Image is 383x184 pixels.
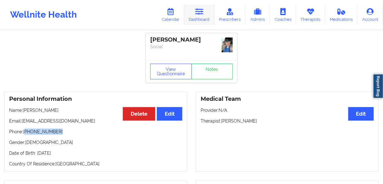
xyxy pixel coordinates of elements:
img: fcefc8c9-2848-4526-acb2-3ed4c78c5b47IMG_8582.webp [222,37,233,52]
a: Account [357,4,383,25]
p: Social [150,43,233,50]
a: Therapists [296,4,325,25]
p: Country Of Residence: [GEOGRAPHIC_DATA] [9,161,182,167]
p: Email: [EMAIL_ADDRESS][DOMAIN_NAME] [9,118,182,124]
p: Therapist: [PERSON_NAME] [201,118,374,124]
div: [PERSON_NAME] [150,36,233,43]
button: Delete [123,107,155,121]
a: Admins [245,4,270,25]
p: Provider: N/A [201,107,374,113]
button: View Questionnaire [150,64,192,79]
a: Coaches [270,4,296,25]
a: Medications [325,4,358,25]
p: Name: [PERSON_NAME] [9,107,182,113]
h3: Personal Information [9,95,182,103]
p: Phone: [PHONE_NUMBER] [9,129,182,135]
h3: Medical Team [201,95,374,103]
p: Gender: [DEMOGRAPHIC_DATA] [9,139,182,146]
button: Edit [348,107,374,121]
p: Date of Birth: [DATE] [9,150,182,156]
a: Dashboard [184,4,214,25]
a: Prescribers [214,4,246,25]
a: Calendar [157,4,184,25]
a: Notes [191,64,233,79]
a: Report Bug [373,74,383,99]
button: Edit [157,107,182,121]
